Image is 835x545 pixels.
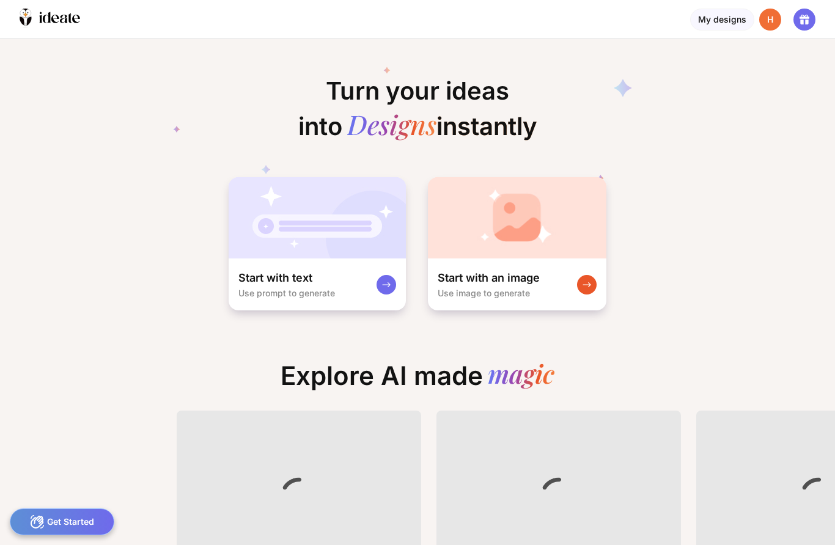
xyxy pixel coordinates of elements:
[759,9,781,31] div: H
[229,177,406,258] img: startWithTextCardBg.jpg
[253,472,345,521] img: lazyLoadIcon.gif
[271,360,564,401] div: Explore AI made
[488,360,554,391] div: magic
[513,472,605,521] img: lazyLoadIcon.gif
[238,288,335,298] div: Use prompt to generate
[428,177,606,258] img: startWithImageCardBg.jpg
[238,271,312,285] div: Start with text
[438,288,530,298] div: Use image to generate
[10,508,114,535] div: Get Started
[438,271,540,285] div: Start with an image
[690,9,754,31] div: My designs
